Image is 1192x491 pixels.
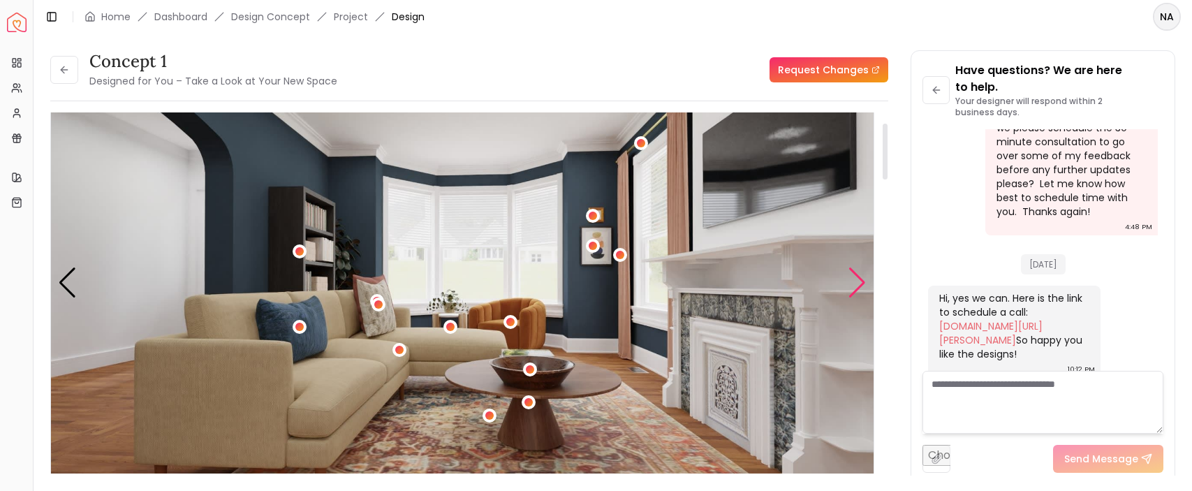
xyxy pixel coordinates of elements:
[334,10,368,24] a: Project
[996,65,1144,219] div: Hi [PERSON_NAME], Thanks so much for sending the design concepts. I like a lot of the aspects of ...
[955,96,1163,118] p: Your designer will respond within 2 business days.
[231,10,310,24] li: Design Concept
[770,57,888,82] a: Request Changes
[101,10,131,24] a: Home
[1153,3,1181,31] button: NA
[939,291,1087,361] div: Hi, yes we can. Here is the link to schedule a call: So happy you like the designs!
[89,50,337,73] h3: concept 1
[84,10,425,24] nav: breadcrumb
[154,10,207,24] a: Dashboard
[955,62,1163,96] p: Have questions? We are here to help.
[1154,4,1179,29] span: NA
[7,13,27,32] img: Spacejoy Logo
[7,13,27,32] a: Spacejoy
[89,74,337,88] small: Designed for You – Take a Look at Your New Space
[939,319,1043,347] a: [DOMAIN_NAME][URL][PERSON_NAME]
[1125,220,1152,234] div: 4:48 PM
[1068,362,1095,376] div: 10:12 PM
[392,10,425,24] span: Design
[848,268,867,298] div: Next slide
[58,268,77,298] div: Previous slide
[1021,254,1066,274] span: [DATE]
